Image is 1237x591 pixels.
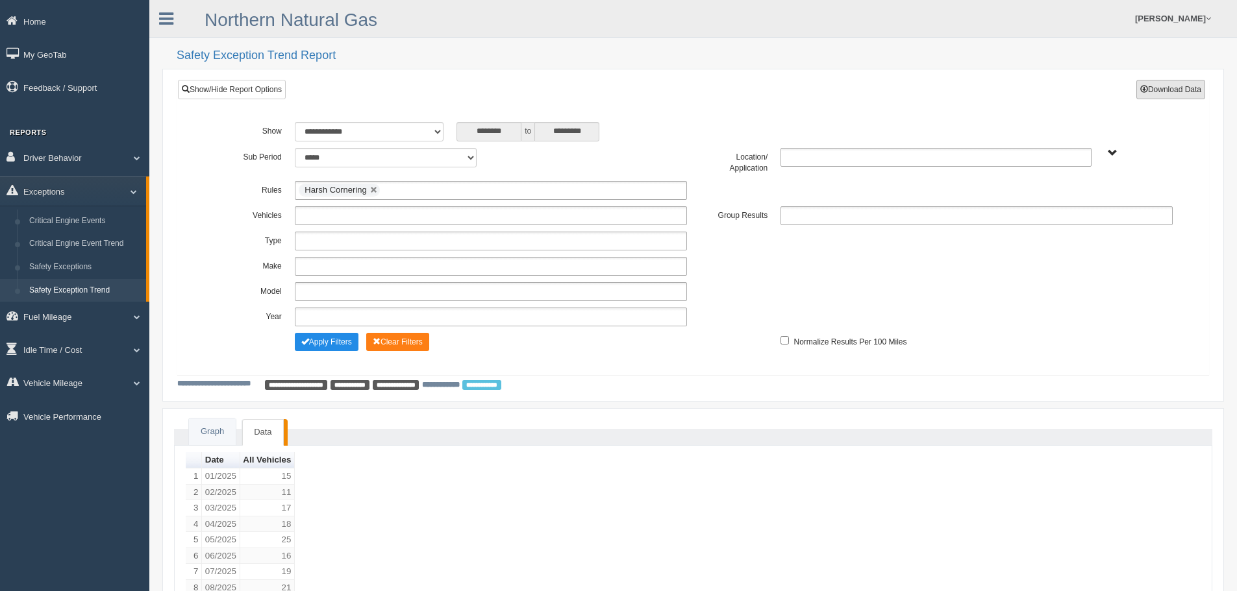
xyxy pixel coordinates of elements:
h2: Safety Exception Trend Report [177,49,1224,62]
a: Show/Hide Report Options [178,80,286,99]
td: 19 [240,564,295,580]
label: Show [207,122,288,138]
td: 18 [240,516,295,533]
th: Sort column [240,452,295,468]
label: Normalize Results Per 100 Miles [793,333,906,348]
label: Model [207,282,288,298]
td: 06/2025 [202,548,240,564]
td: 17 [240,500,295,516]
a: Critical Engine Event Trend [23,232,146,256]
td: 01/2025 [202,468,240,485]
a: Safety Exceptions [23,256,146,279]
td: 2 [186,485,202,501]
label: Rules [207,181,288,197]
td: 07/2025 [202,564,240,580]
span: to [521,122,534,141]
label: Type [207,232,288,247]
td: 02/2025 [202,485,240,501]
td: 1 [186,468,202,485]
a: Data [242,419,283,446]
td: 25 [240,532,295,548]
td: 15 [240,468,295,485]
a: Safety Exception Trend [23,279,146,302]
label: Sub Period [207,148,288,163]
label: Location/ Application [693,148,775,175]
a: Northern Natural Gas [205,10,377,30]
button: Change Filter Options [366,333,429,351]
td: 04/2025 [202,516,240,533]
td: 16 [240,548,295,564]
label: Make [207,257,288,272]
td: 6 [186,548,202,564]
label: Group Results [693,206,775,222]
td: 05/2025 [202,532,240,548]
button: Change Filter Options [295,333,358,351]
td: 7 [186,564,202,580]
label: Year [207,308,288,323]
span: Harsh Cornering [305,185,366,195]
td: 03/2025 [202,500,240,516]
td: 5 [186,532,202,548]
td: 3 [186,500,202,516]
a: Critical Engine Events [23,210,146,233]
a: Graph [189,418,236,445]
td: 4 [186,516,202,533]
label: Vehicles [207,206,288,222]
th: Sort column [202,452,240,468]
button: Download Data [1136,80,1205,99]
td: 11 [240,485,295,501]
